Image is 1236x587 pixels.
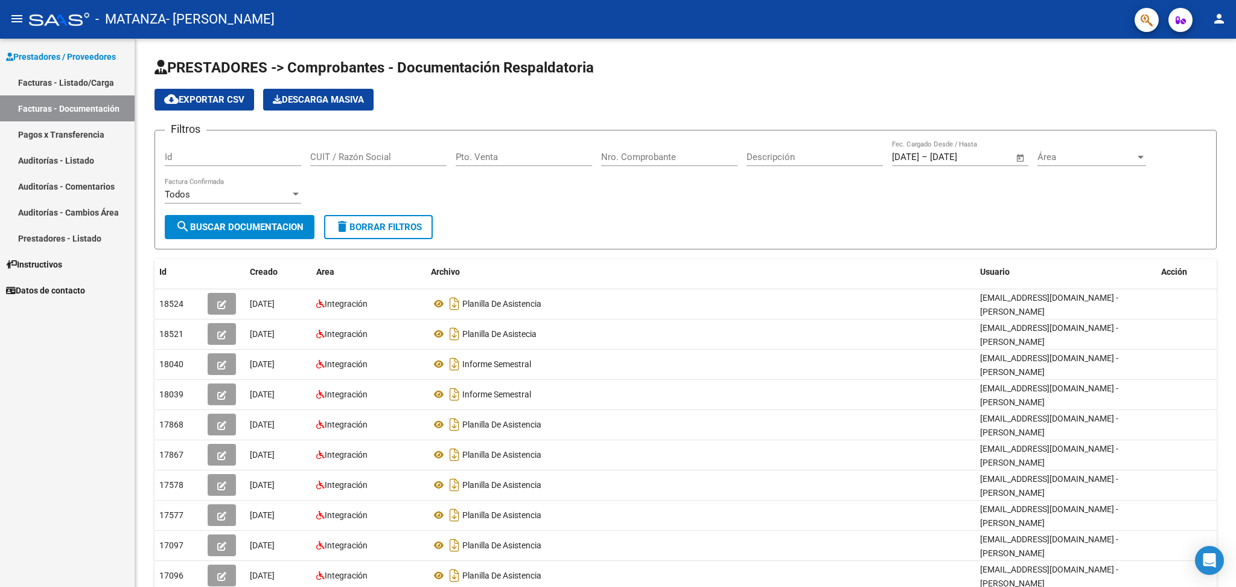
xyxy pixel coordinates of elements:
span: Integración [325,420,368,429]
span: [EMAIL_ADDRESS][DOMAIN_NAME] - [PERSON_NAME] [980,293,1118,316]
i: Descargar documento [447,536,462,555]
button: Borrar Filtros [324,215,433,239]
span: Borrar Filtros [335,222,422,233]
i: Descargar documento [447,385,462,404]
datatable-header-cell: Usuario [975,259,1156,285]
datatable-header-cell: Area [311,259,426,285]
span: 17096 [159,571,183,580]
span: Buscar Documentacion [176,222,304,233]
mat-icon: search [176,219,190,234]
span: Todos [165,189,190,200]
span: Planilla De Asistencia [462,510,541,520]
span: 18039 [159,390,183,399]
datatable-header-cell: Acción [1156,259,1217,285]
span: [DATE] [250,450,275,460]
span: [DATE] [250,480,275,490]
span: Descarga Masiva [273,94,364,105]
span: Integración [325,480,368,490]
i: Descargar documento [447,566,462,585]
span: Planilla De Asistencia [462,571,541,580]
span: [EMAIL_ADDRESS][DOMAIN_NAME] - [PERSON_NAME] [980,353,1118,377]
span: [DATE] [250,299,275,309]
span: [EMAIL_ADDRESS][DOMAIN_NAME] - [PERSON_NAME] [980,474,1118,498]
span: Integración [325,510,368,520]
span: [DATE] [250,571,275,580]
i: Descargar documento [447,324,462,344]
span: [EMAIL_ADDRESS][DOMAIN_NAME] - [PERSON_NAME] [980,323,1118,347]
span: Planilla De Asistencia [462,299,541,309]
mat-icon: menu [10,11,24,26]
span: Integración [325,390,368,399]
span: 17867 [159,450,183,460]
span: [EMAIL_ADDRESS][DOMAIN_NAME] - [PERSON_NAME] [980,444,1118,467]
span: [EMAIL_ADDRESS][DOMAIN_NAME] - [PERSON_NAME] [980,504,1118,528]
span: 18521 [159,329,183,339]
span: Planilla De Asistencia [462,420,541,429]
span: 18524 [159,299,183,309]
span: Instructivos [6,258,62,271]
i: Descargar documento [447,445,462,464]
span: 17868 [159,420,183,429]
i: Descargar documento [447,354,462,374]
datatable-header-cell: Creado [245,259,311,285]
mat-icon: cloud_download [164,92,179,106]
span: Datos de contacto [6,284,85,297]
span: Integración [325,450,368,460]
input: Start date [892,152,919,162]
span: Planilla De Asistencia [462,540,541,550]
span: – [922,152,928,162]
button: Open calendar [1014,151,1028,165]
span: Planilla De Asistencia [462,480,541,490]
span: [DATE] [250,540,275,550]
span: Informe Semestral [462,359,531,369]
i: Descargar documento [447,505,462,525]
h3: Filtros [165,121,206,138]
span: Archivo [431,267,460,277]
app-download-masive: Descarga masiva de comprobantes (adjuntos) [263,89,374,111]
button: Buscar Documentacion [165,215,314,239]
div: Open Intercom Messenger [1195,546,1224,575]
span: Usuario [980,267,1010,277]
span: [DATE] [250,359,275,369]
button: Descarga Masiva [263,89,374,111]
span: Integración [325,329,368,339]
span: Integración [325,571,368,580]
span: Integración [325,359,368,369]
span: [DATE] [250,390,275,399]
span: - [PERSON_NAME] [166,6,275,33]
span: PRESTADORES -> Comprobantes - Documentación Respaldatoria [154,59,594,76]
span: - MATANZA [95,6,166,33]
span: Integración [325,540,368,550]
span: 17578 [159,480,183,490]
span: [EMAIL_ADDRESS][DOMAIN_NAME] - [PERSON_NAME] [980,534,1118,558]
datatable-header-cell: Archivo [426,259,975,285]
span: 17097 [159,540,183,550]
span: [EMAIL_ADDRESS][DOMAIN_NAME] - [PERSON_NAME] [980,414,1118,437]
span: Acción [1161,267,1187,277]
span: [DATE] [250,420,275,429]
span: Creado [250,267,278,277]
span: Id [159,267,167,277]
span: 18040 [159,359,183,369]
span: 17577 [159,510,183,520]
span: [DATE] [250,329,275,339]
span: Informe Semestral [462,390,531,399]
span: [EMAIL_ADDRESS][DOMAIN_NAME] - [PERSON_NAME] [980,383,1118,407]
span: [DATE] [250,510,275,520]
button: Exportar CSV [154,89,254,111]
mat-icon: delete [335,219,349,234]
span: Exportar CSV [164,94,244,105]
span: Planilla De Asistencia [462,450,541,460]
i: Descargar documento [447,475,462,495]
span: Area [316,267,334,277]
span: Área [1037,152,1135,162]
mat-icon: person [1212,11,1226,26]
span: Prestadores / Proveedores [6,50,116,63]
input: End date [930,152,989,162]
span: Integración [325,299,368,309]
i: Descargar documento [447,415,462,434]
datatable-header-cell: Id [154,259,203,285]
i: Descargar documento [447,294,462,313]
span: Planilla De Asistecia [462,329,537,339]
